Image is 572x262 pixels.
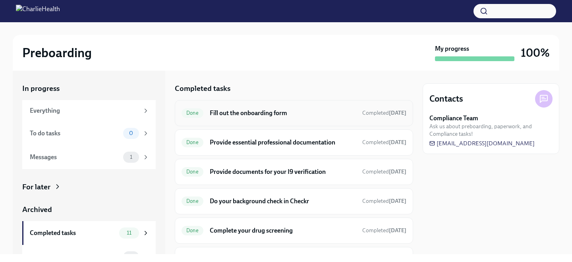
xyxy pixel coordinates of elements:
h6: Provide documents for your I9 verification [210,168,356,176]
a: To do tasks0 [22,121,156,145]
a: [EMAIL_ADDRESS][DOMAIN_NAME] [429,139,535,147]
div: Everything [30,106,139,115]
span: Completed [362,168,406,175]
strong: [DATE] [389,227,406,234]
h4: Contacts [429,93,463,105]
a: DoneDo your background check in CheckrCompleted[DATE] [182,195,406,208]
span: August 13th, 2025 12:05 [362,139,406,146]
span: Completed [362,110,406,116]
span: August 12th, 2025 17:07 [362,197,406,205]
strong: [DATE] [389,198,406,204]
h6: Provide essential professional documentation [210,138,356,147]
div: Messages [30,252,120,261]
span: Done [182,169,203,175]
div: Messages [30,153,120,162]
div: To do tasks [30,129,120,138]
span: Completed [362,198,406,204]
h2: Preboarding [22,45,92,61]
a: DoneProvide documents for your I9 verificationCompleted[DATE] [182,166,406,178]
span: 1 [125,154,137,160]
a: Messages1 [22,145,156,169]
span: 0 [124,254,138,260]
span: August 19th, 2025 18:12 [362,227,406,234]
span: Completed [362,227,406,234]
a: DoneFill out the onboarding formCompleted[DATE] [182,107,406,119]
span: 0 [124,130,138,136]
strong: [DATE] [389,139,406,146]
span: Done [182,139,203,145]
div: Completed tasks [30,229,116,237]
h6: Complete your drug screening [210,226,356,235]
a: DoneProvide essential professional documentationCompleted[DATE] [182,136,406,149]
h3: 100% [521,46,550,60]
a: In progress [22,83,156,94]
strong: [DATE] [389,110,406,116]
a: Everything [22,100,156,121]
span: 11 [122,230,136,236]
strong: Compliance Team [429,114,478,123]
span: Done [182,227,203,233]
a: Archived [22,204,156,215]
span: August 13th, 2025 12:05 [362,168,406,175]
h6: Do your background check in Checkr [210,197,356,206]
h6: Fill out the onboarding form [210,109,356,118]
span: Completed [362,139,406,146]
span: Ask us about preboarding, paperwork, and Compliance tasks! [429,123,553,138]
a: DoneComplete your drug screeningCompleted[DATE] [182,224,406,237]
span: August 11th, 2025 13:57 [362,109,406,117]
a: Completed tasks11 [22,221,156,245]
span: Done [182,110,203,116]
span: Done [182,198,203,204]
strong: My progress [435,44,469,53]
a: For later [22,182,156,192]
div: For later [22,182,50,192]
h5: Completed tasks [175,83,230,94]
strong: [DATE] [389,168,406,175]
img: CharlieHealth [16,5,60,17]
